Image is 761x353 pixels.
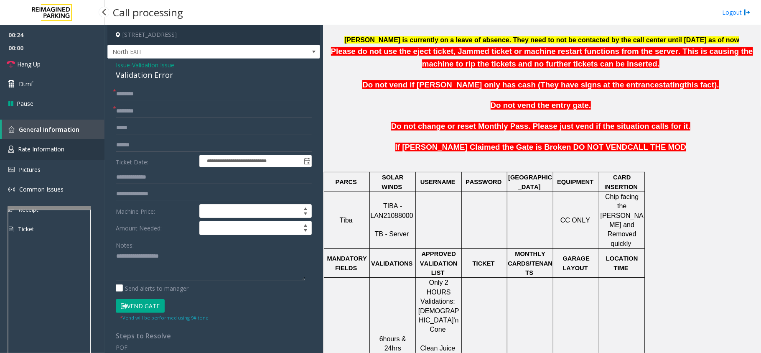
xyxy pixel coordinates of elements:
[331,47,753,68] b: Please do not use the eject ticket, Jammed ticket or machine restart functions from the server. T...
[420,345,456,352] span: Clean Juice
[107,25,320,45] h4: [STREET_ADDRESS]
[375,230,409,238] span: TB - Server
[116,61,130,69] span: Issue
[18,205,38,213] span: Receipt
[418,307,459,333] span: [DEMOGRAPHIC_DATA]'n Cone
[685,80,715,89] span: this fact
[336,179,357,185] span: PARCS
[109,2,187,23] h3: Call processing
[606,255,638,271] span: LOCATION TIME
[19,166,41,174] span: Pictures
[19,79,33,88] span: Dtmf
[132,61,174,69] span: Validation Issue
[395,143,628,151] span: If [PERSON_NAME] Claimed the Gate is Broken DO NOT VEND
[659,80,685,89] span: stating
[114,221,197,235] label: Amount Needed:
[382,174,403,190] span: SOLAR WINDS
[108,45,277,59] span: North EXIT
[300,205,311,211] span: Increase value
[8,186,15,193] img: 'icon'
[340,217,353,224] span: Tiba
[300,211,311,218] span: Decrease value
[116,299,165,313] button: Vend Gate
[508,251,552,276] span: MONTHLY CARDS/TENANTS
[627,143,686,151] span: CALL THE MOD
[491,101,591,110] span: Do not vend the entry gate.
[744,8,751,17] img: logout
[300,228,311,235] span: Decrease value
[344,36,739,43] font: [PERSON_NAME] is currently on a leave of absence. They need to not be contacted by the call cente...
[114,155,197,167] label: Ticket Date:
[722,8,751,17] a: Logout
[2,120,104,139] a: General Information
[19,125,79,133] span: General Information
[327,255,367,271] span: MANDATORY FIELDS
[116,332,312,340] h4: Steps to Resolve
[300,221,311,228] span: Increase value
[420,279,455,305] span: Only 2 HOURS Validations:
[130,61,174,69] span: -
[116,284,188,293] label: Send alerts to manager
[19,185,64,193] span: Common Issues
[601,193,644,247] span: Chip facing the [PERSON_NAME] and Removed quickly
[8,126,15,133] img: 'icon'
[116,69,312,81] div: Validation Error
[302,155,311,167] span: Toggle popup
[116,238,134,250] label: Notes:
[560,217,590,224] span: CC ONLY
[391,122,690,130] span: Do not change or reset Monthly Pass. Please just vend if the situation calls for it.
[120,315,209,321] small: Vend will be performed using 9# tone
[114,204,197,218] label: Machine Price:
[466,179,501,185] span: PASSWORD
[362,80,659,89] span: Do not vend if [PERSON_NAME] only has cash (They have signs at the entrance
[8,146,14,153] img: 'icon'
[8,167,15,172] img: 'icon'
[508,174,552,190] span: [GEOGRAPHIC_DATA]
[18,145,64,153] span: Rate Information
[563,255,590,271] span: GARAGE LAYOUT
[17,60,41,69] span: Hang Up
[371,260,412,267] span: VALIDATIONS
[604,174,638,190] span: CARD INSERTION
[473,260,495,267] span: TICKET
[420,179,456,185] span: USERNAME
[714,80,719,89] span: ).
[557,179,593,185] span: EQUIPMENT
[17,99,33,108] span: Pause
[420,251,458,276] span: APPROVED VALIDATION LIST
[370,202,413,219] span: TIBA - LAN21088000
